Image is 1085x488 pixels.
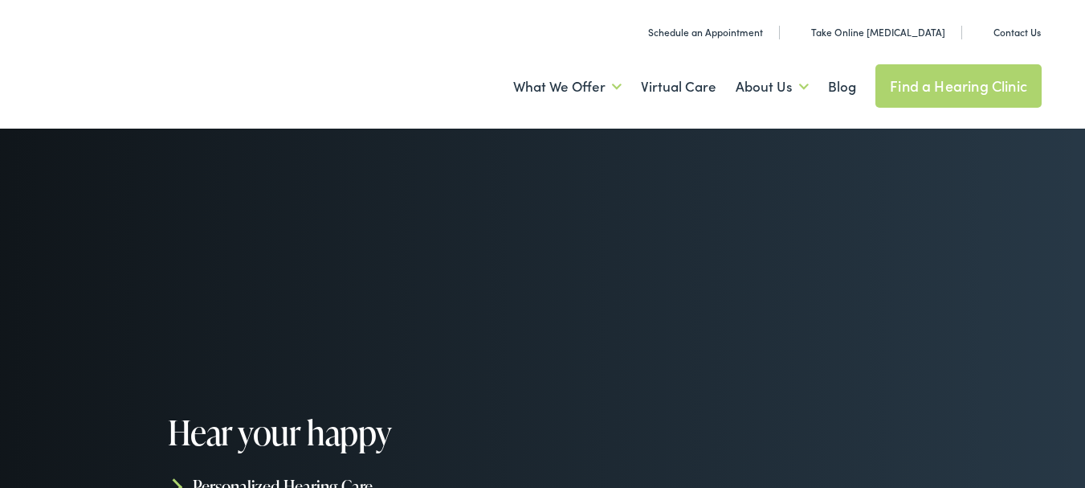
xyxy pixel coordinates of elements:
[793,25,945,39] a: Take Online [MEDICAL_DATA]
[828,57,856,117] a: Blog
[168,414,548,451] h1: Hear your happy
[736,57,809,117] a: About Us
[513,57,622,117] a: What We Offer
[793,24,805,40] img: utility icon
[641,57,716,117] a: Virtual Care
[976,25,1041,39] a: Contact Us
[875,64,1042,108] a: Find a Hearing Clinic
[630,24,642,40] img: utility icon
[976,24,987,40] img: utility icon
[630,25,763,39] a: Schedule an Appointment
